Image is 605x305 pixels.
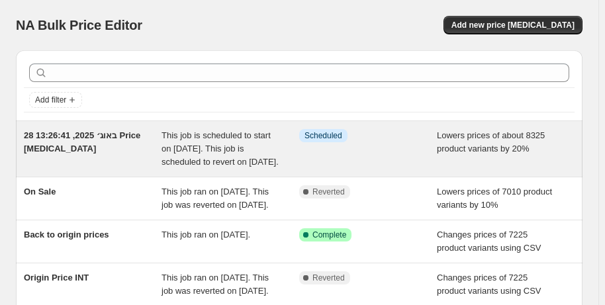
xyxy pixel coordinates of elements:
span: Add new price [MEDICAL_DATA] [451,20,575,30]
span: Scheduled [304,130,342,141]
span: 28 באוג׳ 2025, 13:26:41 Price [MEDICAL_DATA] [24,130,140,153]
span: This job ran on [DATE]. This job was reverted on [DATE]. [162,273,269,296]
span: This job ran on [DATE]. This job was reverted on [DATE]. [162,187,269,210]
span: Reverted [312,187,345,197]
span: Lowers prices of about 8325 product variants by 20% [437,130,545,153]
span: Origin Price INT [24,273,89,283]
span: Add filter [35,95,66,105]
span: Reverted [312,273,345,283]
span: This job is scheduled to start on [DATE]. This job is scheduled to revert on [DATE]. [162,130,279,167]
span: On Sale [24,187,56,196]
button: Add filter [29,92,82,108]
span: Lowers prices of 7010 product variants by 10% [437,187,552,210]
span: This job ran on [DATE]. [162,230,250,240]
span: NA Bulk Price Editor [16,18,142,32]
span: Back to origin prices [24,230,109,240]
span: Changes prices of 7225 product variants using CSV [437,230,541,253]
span: Changes prices of 7225 product variants using CSV [437,273,541,296]
span: Complete [312,230,346,240]
button: Add new price [MEDICAL_DATA] [443,16,582,34]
